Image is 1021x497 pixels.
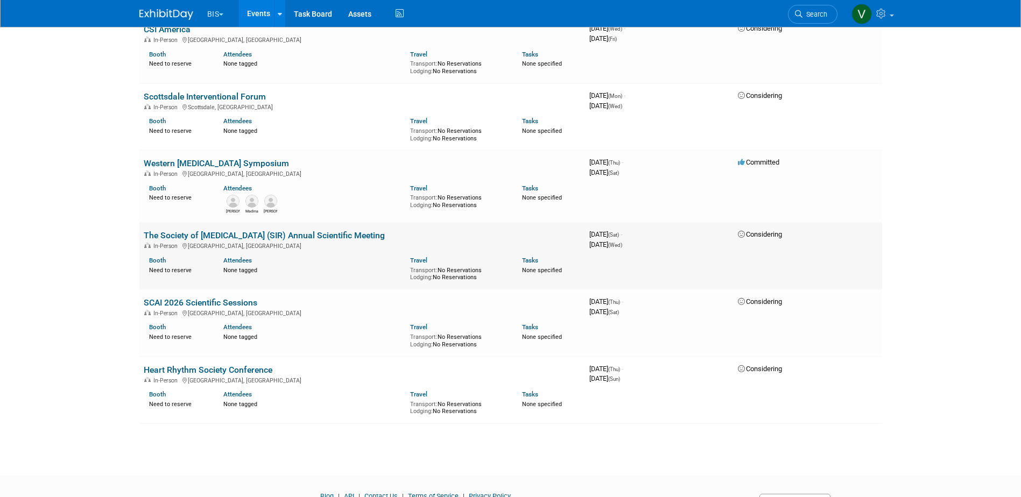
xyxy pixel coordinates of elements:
span: In-Person [153,171,181,177]
span: Considering [738,365,782,373]
span: Transport: [410,60,438,67]
div: No Reservations No Reservations [410,399,506,415]
div: Madina Eason [245,208,258,214]
span: In-Person [153,37,181,44]
div: Dave Mittl [226,208,240,214]
span: - [621,230,622,238]
span: Considering [738,91,782,100]
a: Attendees [223,323,252,331]
a: Travel [410,117,427,125]
img: In-Person Event [144,310,151,315]
a: Booth [149,257,166,264]
span: (Wed) [608,103,622,109]
span: Lodging: [410,341,433,348]
span: Lodging: [410,135,433,142]
span: [DATE] [589,374,620,382]
div: Need to reserve [149,265,208,274]
div: [GEOGRAPHIC_DATA], [GEOGRAPHIC_DATA] [144,35,581,44]
a: Booth [149,184,166,192]
span: (Wed) [608,242,622,248]
span: None specified [522,333,562,340]
span: - [624,24,625,32]
span: [DATE] [589,158,623,166]
div: No Reservations No Reservations [410,125,506,142]
a: SCAI 2026 Scientific Sessions [144,297,257,308]
img: In-Person Event [144,171,151,176]
div: Need to reserve [149,399,208,408]
a: Scottsdale Interventional Forum [144,91,266,102]
div: None tagged [223,265,402,274]
a: Western [MEDICAL_DATA] Symposium [144,158,289,168]
a: Tasks [522,390,538,398]
span: In-Person [153,104,181,111]
a: Tasks [522,257,538,264]
span: In-Person [153,243,181,250]
span: [DATE] [589,24,625,32]
div: None tagged [223,399,402,408]
a: Attendees [223,390,252,398]
span: Committed [738,158,779,166]
span: (Wed) [608,26,622,32]
div: No Reservations No Reservations [410,265,506,281]
span: (Thu) [608,160,620,166]
span: [DATE] [589,168,619,176]
a: The Society of [MEDICAL_DATA] (SIR) Annual Scientific Meeting [144,230,385,240]
div: No Reservations No Reservations [410,331,506,348]
a: Tasks [522,323,538,331]
span: [DATE] [589,240,622,248]
a: Booth [149,51,166,58]
span: (Fri) [608,36,617,42]
a: Booth [149,117,166,125]
a: Attendees [223,257,252,264]
div: [GEOGRAPHIC_DATA], [GEOGRAPHIC_DATA] [144,241,581,250]
span: Lodging: [410,202,433,209]
span: Lodging: [410,274,433,281]
span: None specified [522,194,562,201]
a: Travel [410,51,427,58]
span: - [622,158,623,166]
a: Search [788,5,837,24]
span: (Mon) [608,93,622,99]
div: No Reservations No Reservations [410,192,506,209]
span: (Thu) [608,366,620,372]
img: In-Person Event [144,37,151,42]
div: None tagged [223,331,402,341]
span: [DATE] [589,102,622,110]
span: [DATE] [589,308,619,316]
span: - [624,91,625,100]
span: Transport: [410,194,438,201]
span: (Sun) [608,376,620,382]
img: Valerie Shively [851,4,872,24]
span: None specified [522,267,562,274]
img: Madina Eason [245,195,258,208]
span: Considering [738,230,782,238]
div: None tagged [223,125,402,135]
a: Tasks [522,117,538,125]
span: Considering [738,24,782,32]
a: Booth [149,390,166,398]
a: Travel [410,184,427,192]
span: [DATE] [589,91,625,100]
span: (Sat) [608,232,619,238]
span: - [622,297,623,306]
div: Need to reserve [149,331,208,341]
div: Kevin O'Neill [264,208,277,214]
span: In-Person [153,377,181,384]
a: Tasks [522,184,538,192]
a: Attendees [223,184,252,192]
span: Transport: [410,127,438,134]
span: (Thu) [608,299,620,305]
div: [GEOGRAPHIC_DATA], [GEOGRAPHIC_DATA] [144,308,581,317]
a: CSI America [144,24,191,34]
a: Travel [410,257,427,264]
span: None specified [522,401,562,408]
div: [GEOGRAPHIC_DATA], [GEOGRAPHIC_DATA] [144,169,581,177]
a: Booth [149,323,166,331]
span: [DATE] [589,34,617,42]
div: No Reservations No Reservations [410,58,506,75]
span: [DATE] [589,230,622,238]
div: Scottsdale, [GEOGRAPHIC_DATA] [144,102,581,111]
img: In-Person Event [144,377,151,382]
a: Attendees [223,117,252,125]
span: In-Person [153,310,181,317]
